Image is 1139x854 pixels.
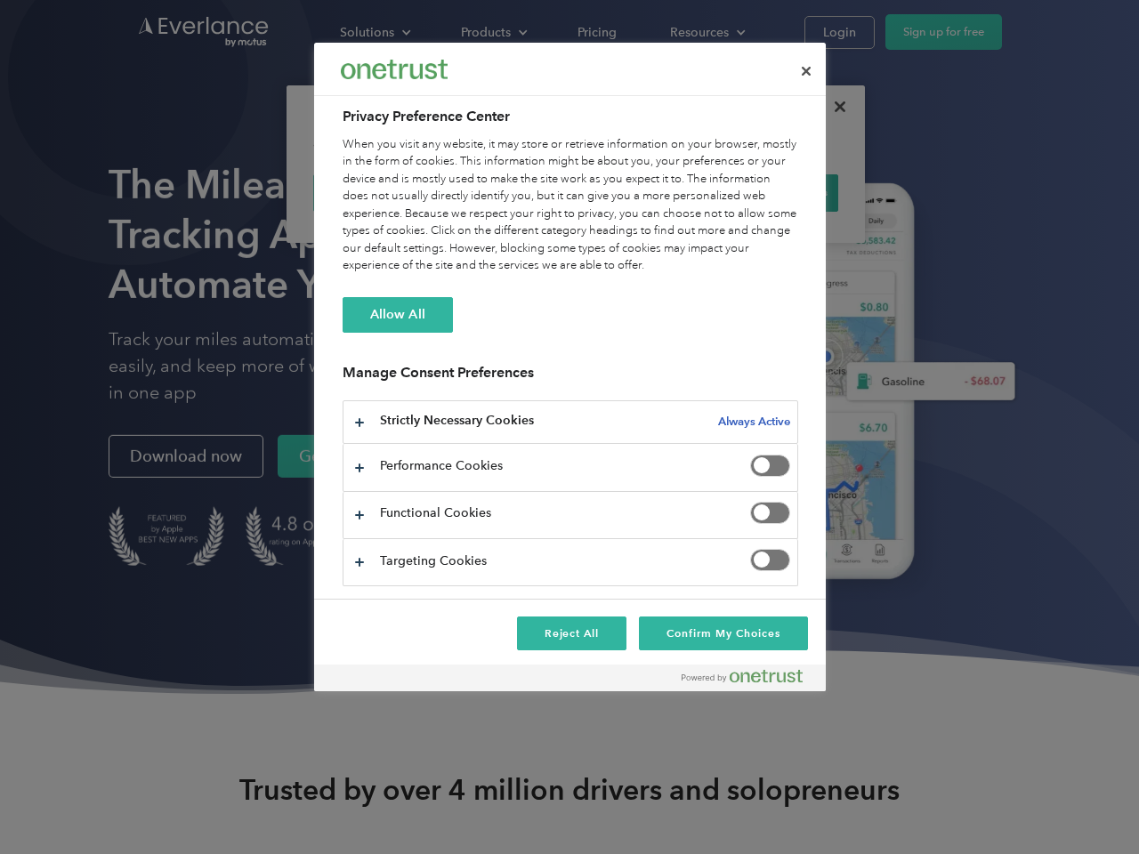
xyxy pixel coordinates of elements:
[343,297,453,333] button: Allow All
[341,60,448,78] img: Everlance
[314,43,826,691] div: Preference center
[639,616,807,650] button: Confirm My Choices
[341,52,448,87] div: Everlance
[517,616,627,650] button: Reject All
[314,43,826,691] div: Privacy Preference Center
[787,52,826,91] button: Close
[682,669,817,691] a: Powered by OneTrust Opens in a new Tab
[343,136,798,275] div: When you visit any website, it may store or retrieve information on your browser, mostly in the f...
[682,669,803,683] img: Powered by OneTrust Opens in a new Tab
[343,364,798,391] h3: Manage Consent Preferences
[343,106,798,127] h2: Privacy Preference Center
